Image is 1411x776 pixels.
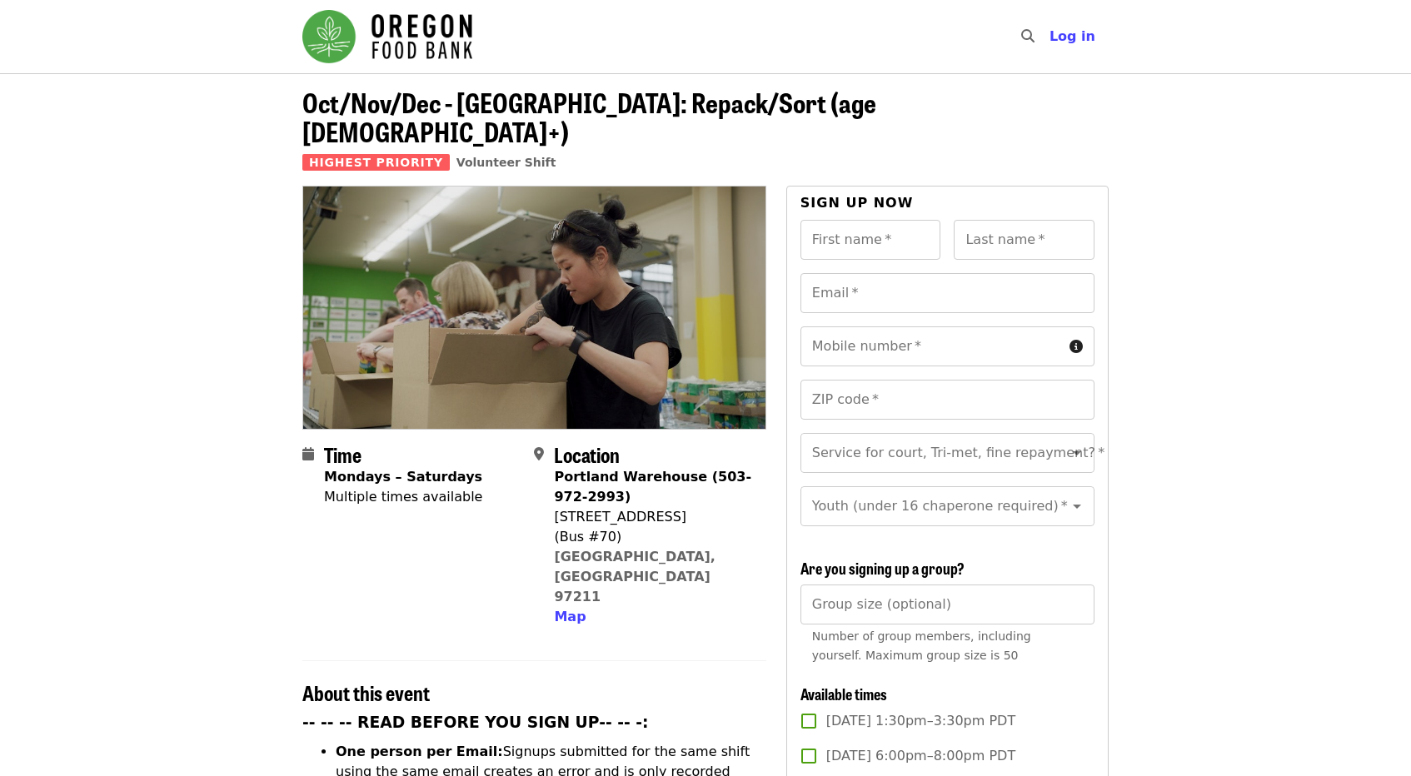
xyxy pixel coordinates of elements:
img: Oregon Food Bank - Home [302,10,472,63]
div: Multiple times available [324,487,482,507]
span: Number of group members, including yourself. Maximum group size is 50 [812,629,1031,662]
input: Search [1045,17,1058,57]
i: circle-info icon [1069,339,1083,355]
span: Map [554,609,586,624]
input: Last name [954,220,1094,260]
input: First name [800,220,941,260]
input: ZIP code [800,380,1094,420]
input: [object Object] [800,584,1094,624]
input: Mobile number [800,326,1063,366]
button: Open [1065,441,1089,465]
button: Open [1065,495,1089,518]
strong: -- -- -- READ BEFORE YOU SIGN UP-- -- -: [302,714,649,731]
i: map-marker-alt icon [534,446,544,462]
span: Location [554,440,620,469]
a: [GEOGRAPHIC_DATA], [GEOGRAPHIC_DATA] 97211 [554,549,715,604]
span: Time [324,440,361,469]
a: Volunteer Shift [456,156,556,169]
div: [STREET_ADDRESS] [554,507,752,527]
span: Are you signing up a group? [800,557,965,579]
span: Sign up now [800,195,914,211]
span: Available times [800,683,887,704]
span: About this event [302,678,430,707]
button: Map [554,607,586,627]
strong: Portland Warehouse (503-972-2993) [554,469,751,505]
button: Log in [1036,20,1109,53]
span: [DATE] 1:30pm–3:30pm PDT [826,711,1015,731]
span: Oct/Nov/Dec - [GEOGRAPHIC_DATA]: Repack/Sort (age [DEMOGRAPHIC_DATA]+) [302,82,876,151]
strong: One person per Email: [336,744,503,759]
div: (Bus #70) [554,527,752,547]
input: Email [800,273,1094,313]
strong: Mondays – Saturdays [324,469,482,485]
i: calendar icon [302,446,314,462]
span: [DATE] 6:00pm–8:00pm PDT [826,746,1015,766]
i: search icon [1021,28,1035,44]
img: Oct/Nov/Dec - Portland: Repack/Sort (age 8+) organized by Oregon Food Bank [303,187,765,428]
span: Log in [1050,28,1095,44]
span: Highest Priority [302,154,450,171]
